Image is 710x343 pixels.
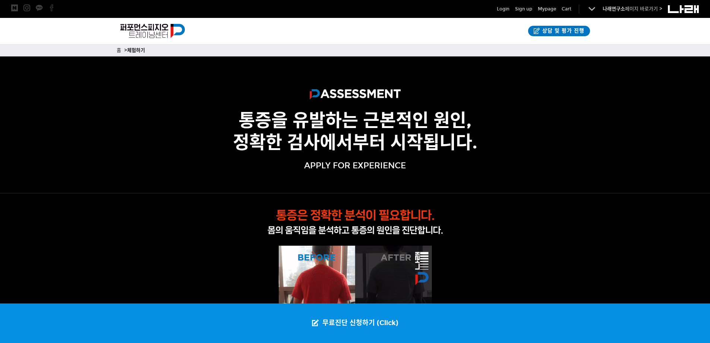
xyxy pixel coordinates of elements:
[528,26,590,36] a: 상담 및 평가 진행
[472,131,477,153] strong: .
[304,303,406,343] a: 무료진단 신청하기 (Click)
[239,109,471,131] strong: 통증을 유발하는 근본적인 원인,
[515,5,532,13] a: Sign up
[310,89,401,102] img: ASSESSMENT
[127,47,145,53] strong: 체험하기
[117,46,594,54] p: 홈 >
[562,5,571,13] a: Cart
[497,5,509,13] a: Login
[233,131,472,153] strong: 정확한 검사에서부터 시작됩니다
[540,27,584,35] span: 상담 및 평가 진행
[304,160,406,171] span: APPLY FOR EXPERIENCE
[603,6,662,12] a: 나래연구소페이지 바로가기 >
[538,5,556,13] a: Mypage
[603,6,625,12] strong: 나래연구소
